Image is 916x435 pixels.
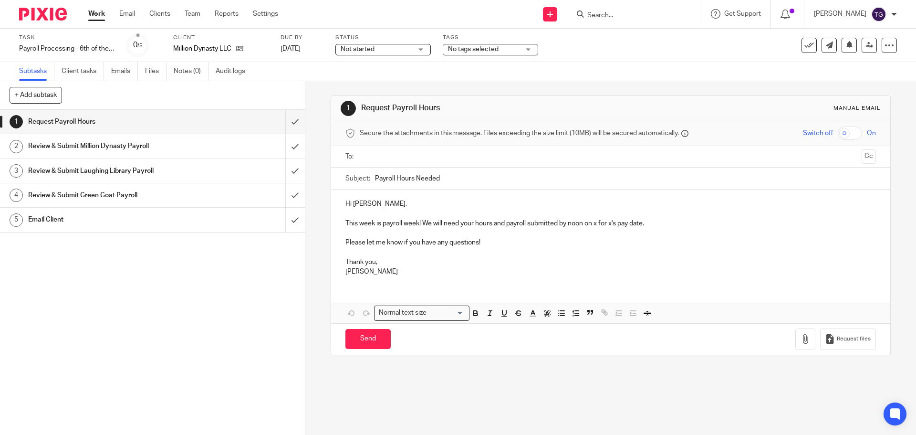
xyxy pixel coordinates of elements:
button: + Add subtask [10,87,62,103]
input: Search [586,11,672,20]
a: Settings [253,9,278,19]
p: Million Dynasty LLC [173,44,231,53]
label: Client [173,34,269,42]
span: On [867,128,876,138]
a: Client tasks [62,62,104,81]
span: Not started [341,46,375,53]
div: 1 [10,115,23,128]
p: This week is payroll week! We will need your hours and payroll submitted by noon on x for x's pay... [345,209,875,228]
a: Files [145,62,167,81]
span: Normal text size [376,308,428,318]
a: Work [88,9,105,19]
span: Get Support [724,11,761,17]
p: Hi [PERSON_NAME], [345,199,875,209]
span: Request files [837,335,871,343]
label: Due by [281,34,323,42]
button: Cc [862,149,876,164]
p: [PERSON_NAME] [814,9,866,19]
span: Switch off [803,128,833,138]
h1: Request Payroll Hours [28,115,193,129]
button: Request files [820,329,875,350]
img: svg%3E [871,7,886,22]
a: Email [119,9,135,19]
h1: Review & Submit Green Goat Payroll [28,188,193,202]
div: 1 [341,101,356,116]
h1: Review & Submit Million Dynasty Payroll [28,139,193,153]
span: [DATE] [281,45,301,52]
span: Secure the attachments in this message. Files exceeding the size limit (10MB) will be secured aut... [360,128,679,138]
p: Please let me know if you have any questions! [345,228,875,248]
a: Clients [149,9,170,19]
a: Emails [111,62,138,81]
h1: Email Client [28,212,193,227]
div: 5 [10,213,23,227]
img: Pixie [19,8,67,21]
div: 3 [10,164,23,178]
div: Payroll Processing - 6th of the Month [19,44,114,53]
label: To: [345,152,356,161]
p: [PERSON_NAME] [345,267,875,276]
label: Status [335,34,431,42]
p: Thank you, [345,248,875,267]
a: Team [185,9,200,19]
label: Task [19,34,114,42]
small: /5 [137,43,143,48]
h1: Request Payroll Hours [361,103,631,113]
div: Manual email [833,105,881,112]
h1: Review & Submit Laughing Library Payroll [28,164,193,178]
label: Tags [443,34,538,42]
div: 4 [10,189,23,202]
a: Notes (0) [174,62,208,81]
a: Audit logs [216,62,252,81]
div: 0 [133,40,143,51]
a: Reports [215,9,239,19]
div: 2 [10,140,23,153]
span: No tags selected [448,46,499,53]
input: Search for option [429,308,464,318]
a: Subtasks [19,62,54,81]
div: Search for option [374,306,469,320]
label: Subject: [345,174,370,183]
input: Send [345,329,391,350]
